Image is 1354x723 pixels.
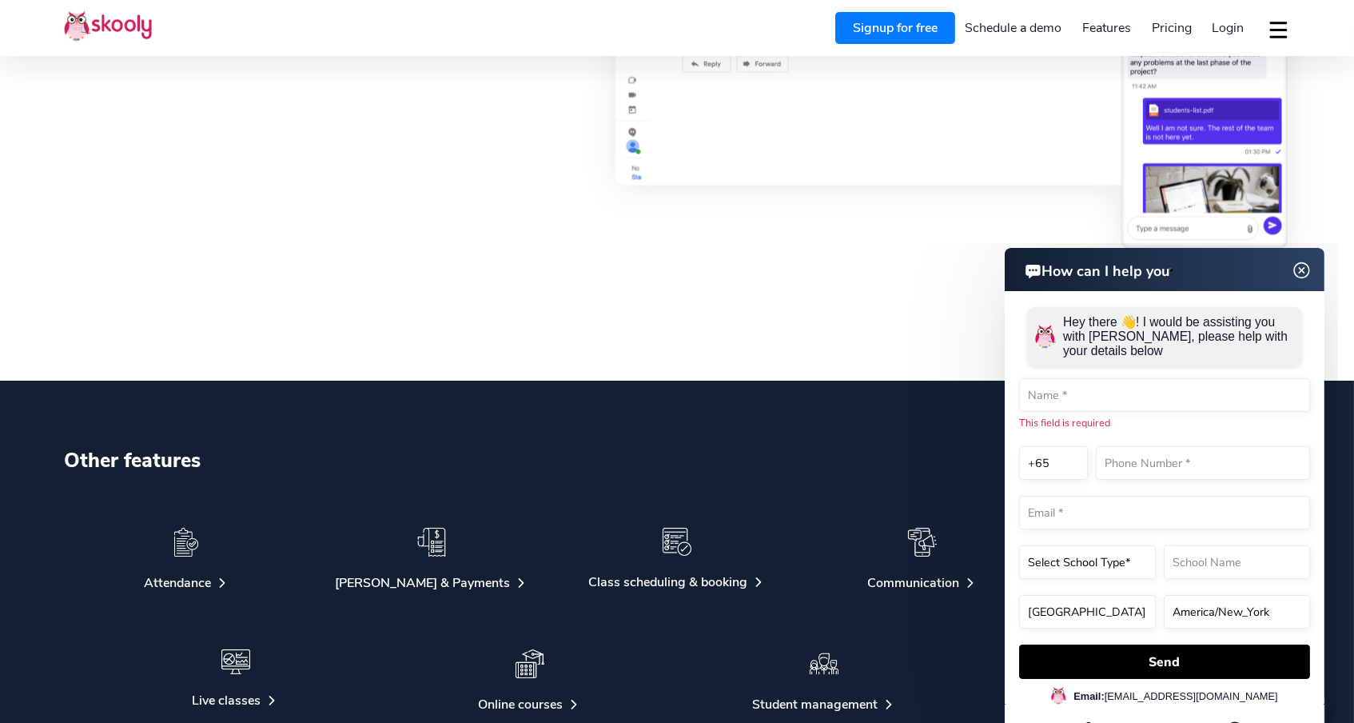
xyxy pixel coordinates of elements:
a: Signup for free [835,12,955,44]
div: Live classes [192,692,261,709]
button: dropdown menu [1267,11,1290,48]
a: Features [1072,15,1141,41]
div: Student management [752,696,878,713]
a: [PERSON_NAME] & Payments [309,515,555,605]
span: Login [1212,19,1244,37]
div: Online courses [479,696,564,713]
img: Skooly [64,10,152,42]
a: Login [1201,15,1254,41]
div: Class scheduling & booking [588,573,747,591]
div: Other features [64,445,1290,477]
a: Pricing [1141,15,1202,41]
div: Attendance [144,574,211,592]
a: Attendance [64,515,309,605]
a: Schedule a demo [955,15,1073,41]
span: Pricing [1152,19,1192,37]
a: Class scheduling & booking [555,515,800,605]
div: Communication [867,574,959,592]
a: Communication [799,515,1045,605]
div: [PERSON_NAME] & Payments [335,574,510,592]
